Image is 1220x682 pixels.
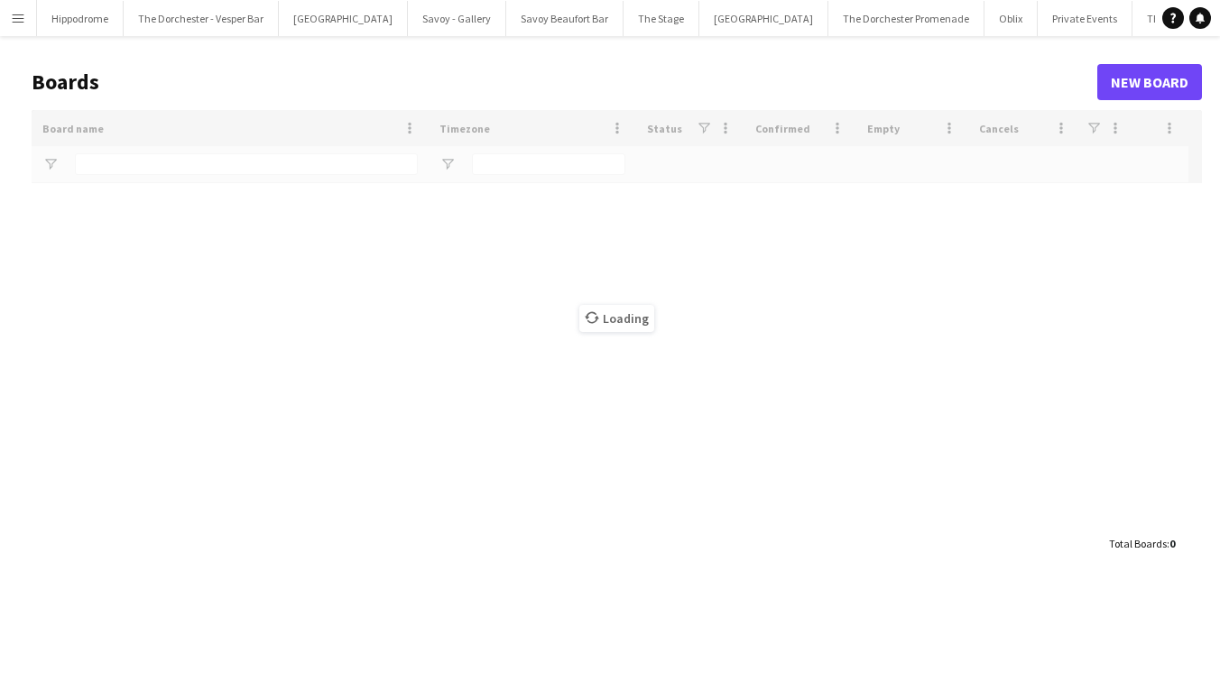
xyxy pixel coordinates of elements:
[506,1,624,36] button: Savoy Beaufort Bar
[32,69,1097,96] h1: Boards
[1169,537,1175,550] span: 0
[1038,1,1132,36] button: Private Events
[699,1,828,36] button: [GEOGRAPHIC_DATA]
[37,1,124,36] button: Hippodrome
[1109,537,1167,550] span: Total Boards
[828,1,984,36] button: The Dorchester Promenade
[124,1,279,36] button: The Dorchester - Vesper Bar
[1097,64,1202,100] a: New Board
[984,1,1038,36] button: Oblix
[579,305,654,332] span: Loading
[279,1,408,36] button: [GEOGRAPHIC_DATA]
[408,1,506,36] button: Savoy - Gallery
[624,1,699,36] button: The Stage
[1109,526,1175,561] div: :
